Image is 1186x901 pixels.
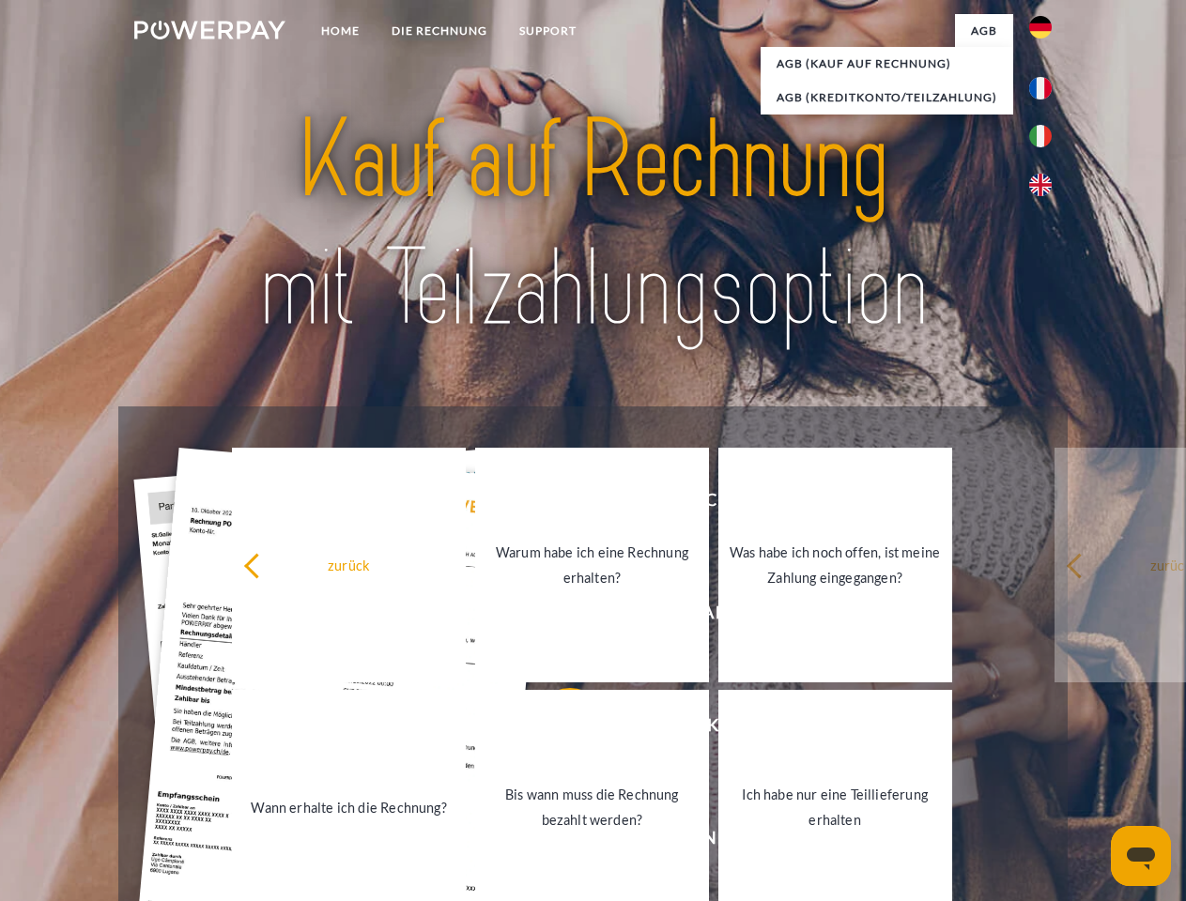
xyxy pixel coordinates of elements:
[503,14,593,48] a: SUPPORT
[761,81,1013,115] a: AGB (Kreditkonto/Teilzahlung)
[1029,16,1052,38] img: de
[1029,77,1052,99] img: fr
[1029,125,1052,147] img: it
[243,552,454,577] div: zurück
[179,90,1007,359] img: title-powerpay_de.svg
[730,782,941,832] div: Ich habe nur eine Teillieferung erhalten
[955,14,1013,48] a: agb
[761,47,1013,81] a: AGB (Kauf auf Rechnung)
[134,21,285,39] img: logo-powerpay-white.svg
[243,794,454,819] div: Wann erhalte ich die Rechnung?
[486,540,698,590] div: Warum habe ich eine Rechnung erhalten?
[486,782,698,832] div: Bis wann muss die Rechnung bezahlt werden?
[730,540,941,590] div: Was habe ich noch offen, ist meine Zahlung eingegangen?
[1029,174,1052,196] img: en
[376,14,503,48] a: DIE RECHNUNG
[718,448,952,682] a: Was habe ich noch offen, ist meine Zahlung eingegangen?
[305,14,376,48] a: Home
[1111,826,1171,886] iframe: Schaltfläche zum Öffnen des Messaging-Fensters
